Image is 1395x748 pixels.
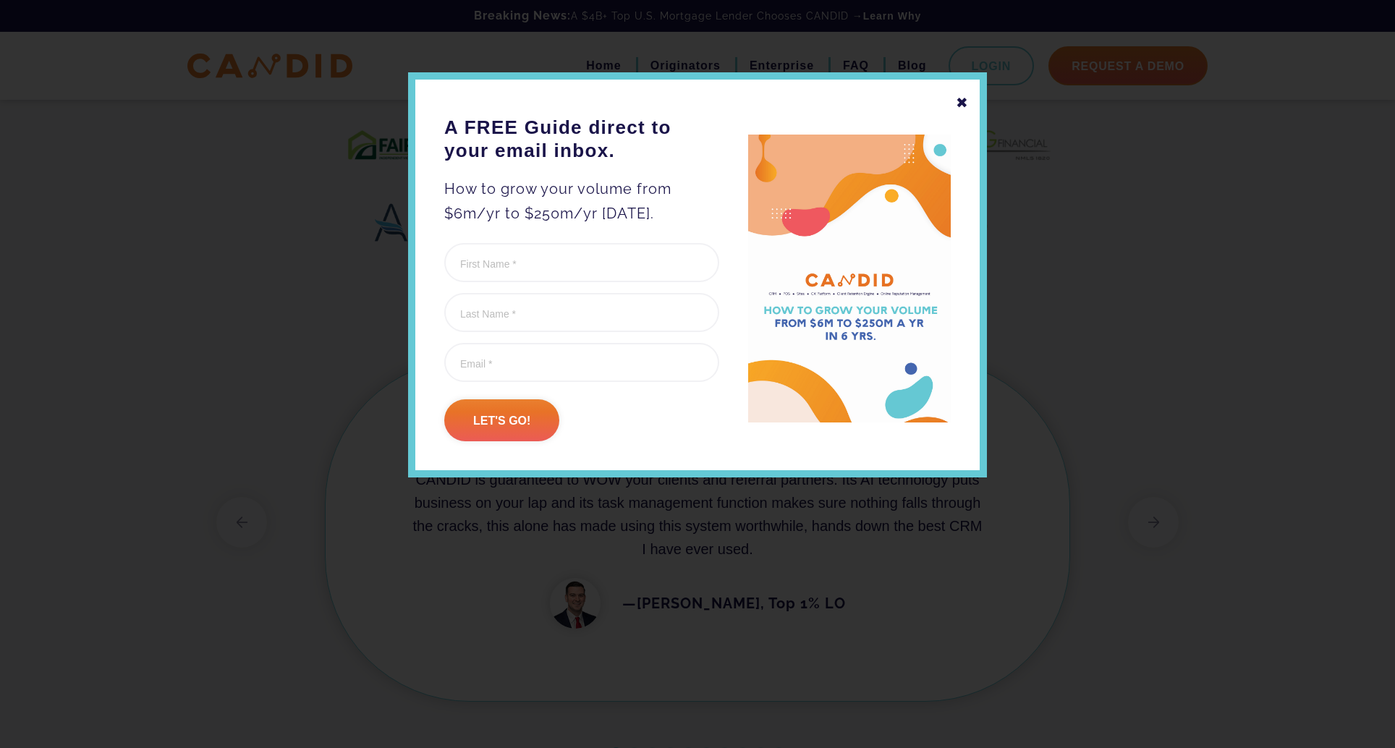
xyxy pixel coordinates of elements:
[444,116,719,162] h3: A FREE Guide direct to your email inbox.
[444,293,719,332] input: Last Name *
[444,343,719,382] input: Email *
[444,399,559,441] input: Let's go!
[748,135,951,423] img: A FREE Guide direct to your email inbox.
[956,90,969,115] div: ✖
[444,177,719,226] p: How to grow your volume from $6m/yr to $250m/yr [DATE].
[444,243,719,282] input: First Name *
